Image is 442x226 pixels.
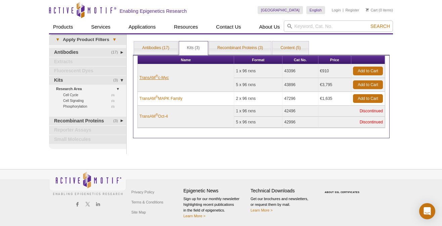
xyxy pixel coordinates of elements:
td: 5 x 96 rxns [234,78,282,92]
a: Register [345,8,359,12]
sup: ® [156,95,158,99]
div: Open Intercom Messenger [419,203,435,219]
a: Antibodies (17) [134,41,177,55]
td: €1,635 [318,92,351,106]
th: Name [138,56,234,64]
span: (3) [113,117,122,125]
a: Terms & Conditions [130,197,165,207]
a: Learn More > [183,214,206,218]
span: (1) [111,92,118,98]
a: Resources [170,21,202,33]
a: (3)Recombinant Proteins [49,117,126,125]
th: Price [318,56,351,64]
h2: Enabling Epigenetics Research [120,8,187,14]
a: ABOUT SSL CERTIFICATES [325,191,360,193]
a: Applications [125,21,160,33]
a: Learn More > [251,208,273,212]
a: Login [332,8,341,12]
td: 1 x 96 rxns [234,64,282,78]
span: (17) [111,48,122,57]
a: ▾Apply Product Filters▾ [49,34,126,45]
img: Your Cart [366,8,369,11]
input: Keyword, Cat. No. [284,21,393,32]
a: Cart [366,8,378,12]
span: (3) [113,76,122,85]
h4: Epigenetic News [183,188,247,194]
th: Format [234,56,282,64]
table: Click to Verify - This site chose Symantec SSL for secure e-commerce and confidential communicati... [318,181,368,196]
td: €910 [318,64,351,78]
a: TransAM®MAPK Family [139,96,182,102]
span: (1) [111,98,118,104]
a: Services [87,21,115,33]
span: ▾ [109,37,120,43]
a: (1)Phosphorylation [63,104,118,109]
a: [GEOGRAPHIC_DATA] [258,6,303,14]
a: Reporter Assays [49,126,126,135]
a: About Us [255,21,284,33]
a: Add to Cart [353,67,383,75]
h4: Technical Downloads [251,188,314,194]
a: (3)Kits [49,76,126,85]
li: (0 items) [366,6,393,14]
a: Content (5) [272,41,309,55]
td: 47296 [282,92,318,106]
td: €3,795 [318,78,351,92]
a: Add to Cart [353,80,383,89]
a: Site Map [130,207,147,217]
sup: ® [156,74,158,78]
a: Recombinant Proteins (3) [209,41,271,55]
a: Research Area [56,85,122,92]
button: Search [368,23,392,29]
p: Sign up for our monthly newsletter highlighting recent publications in the field of epigenetics. [183,196,247,219]
span: Search [370,24,390,29]
td: 2 x 96 rxns [234,92,282,106]
a: Add to Cart [353,94,383,103]
a: Privacy Policy [130,187,156,197]
a: Kits (3) [179,41,208,55]
span: ▾ [52,37,63,43]
a: Contact Us [212,21,245,33]
a: Extracts [49,58,126,66]
img: Active Motif, [49,169,126,197]
a: English [306,6,325,14]
td: 43396 [282,64,318,78]
td: 1 x 96 rxns [234,106,282,117]
a: TransAM®Oct-4 [139,113,168,119]
span: (1) [111,104,118,109]
sup: ® [156,113,158,117]
td: 43896 [282,78,318,92]
a: (17)Antibodies [49,48,126,57]
a: (1)Cell Cycle [63,92,118,98]
th: Cat No. [282,56,318,64]
a: Fluorescent Dyes [49,67,126,75]
td: 5 x 96 rxns [234,117,282,128]
p: Get our brochures and newsletters, or request them by mail. [251,196,314,213]
a: Small Molecules [49,135,126,144]
td: Discontinued [318,106,385,117]
a: Products [49,21,77,33]
a: (1)Cell Signaling [63,98,118,104]
li: | [343,6,344,14]
td: Discontinued [318,117,385,128]
a: TransAM®c-Myc [139,75,169,81]
td: 42496 [282,106,318,117]
td: 42996 [282,117,318,128]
